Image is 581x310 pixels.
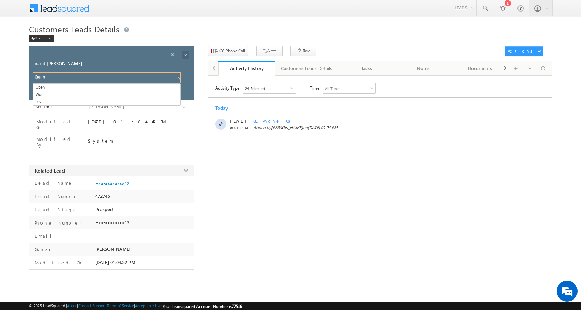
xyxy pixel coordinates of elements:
a: Notes [395,61,452,76]
span: Activity Type [215,83,239,93]
span: CC Phone Call [219,48,245,54]
div: Notes [401,64,446,73]
a: +xx-xxxxxxxx12 [95,181,129,186]
label: Email [33,233,57,239]
div: Today [215,105,238,111]
span: [DATE] [230,118,246,124]
div: Activity History [224,65,270,71]
span: Your Leadsquared Account Number is [163,304,242,309]
div: [DATE] 01:04:45 PM [88,119,187,128]
a: Acceptable Use [135,303,162,308]
a: Contact Support [78,303,106,308]
a: Won [33,91,180,98]
span: CC Phone Call [253,118,305,124]
div: Tasks [344,64,389,73]
label: Lead Stage [33,206,77,212]
div: Minimize live chat window [114,3,131,20]
span: Related Lead [35,167,65,174]
em: Start Chat [95,215,127,224]
input: Opportunity Name Opportunity Name [33,60,181,69]
label: Modified On [36,119,79,130]
label: Modified On [33,259,83,265]
a: About [67,303,77,308]
a: Lost [33,98,180,105]
span: 472745 [95,193,110,199]
div: Back [29,35,54,42]
div: Documents [457,64,502,73]
span: +xx-xxxxxxxx12 [95,220,129,225]
span: Added by on [253,125,522,130]
label: Phone Number [33,220,81,226]
span: [PERSON_NAME] [271,125,303,130]
label: Modified By [36,136,79,148]
a: Show All Items [178,104,187,111]
div: System [88,138,187,144]
label: Owner [36,103,53,109]
a: Documents [452,61,509,76]
input: Status [33,72,181,83]
div: Chat with us now [36,37,117,46]
button: CC Phone Call [208,46,248,56]
div: 24 Selected [245,86,265,91]
button: Actions [505,46,543,56]
div: Actions [508,48,535,54]
a: Terms of Service [107,303,134,308]
a: Tasks [338,61,395,76]
span: Customers Leads Details [29,23,119,35]
span: [PERSON_NAME] [95,246,131,252]
button: Task [290,46,316,56]
a: Show All Items [174,73,183,80]
span: [DATE] 01:04:52 PM [95,259,135,265]
button: Note [256,46,283,56]
span: [DATE] 01:04 PM [308,125,338,130]
label: Owner [33,246,51,252]
span: 01:04 PM [230,126,251,130]
span: © 2025 LeadSquared | | | | | [29,303,242,309]
div: All Time [325,86,339,91]
input: Type to Search [88,103,187,111]
div: Customers Leads Details [281,64,332,73]
a: Customers Leads Details [275,61,338,76]
label: Lead Name [33,180,73,186]
img: d_60004797649_company_0_60004797649 [12,37,29,46]
textarea: Type your message and hit 'Enter' [9,65,127,209]
label: Lead Number [33,193,80,199]
a: Open [33,84,180,91]
div: Owner Changed,Status Changed,Stage Changed,Source Changed,Notes & 19 more.. [243,83,296,93]
span: Time [310,83,319,93]
span: 77516 [232,304,242,309]
span: Prospect [95,206,114,212]
a: Activity History [218,61,275,76]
